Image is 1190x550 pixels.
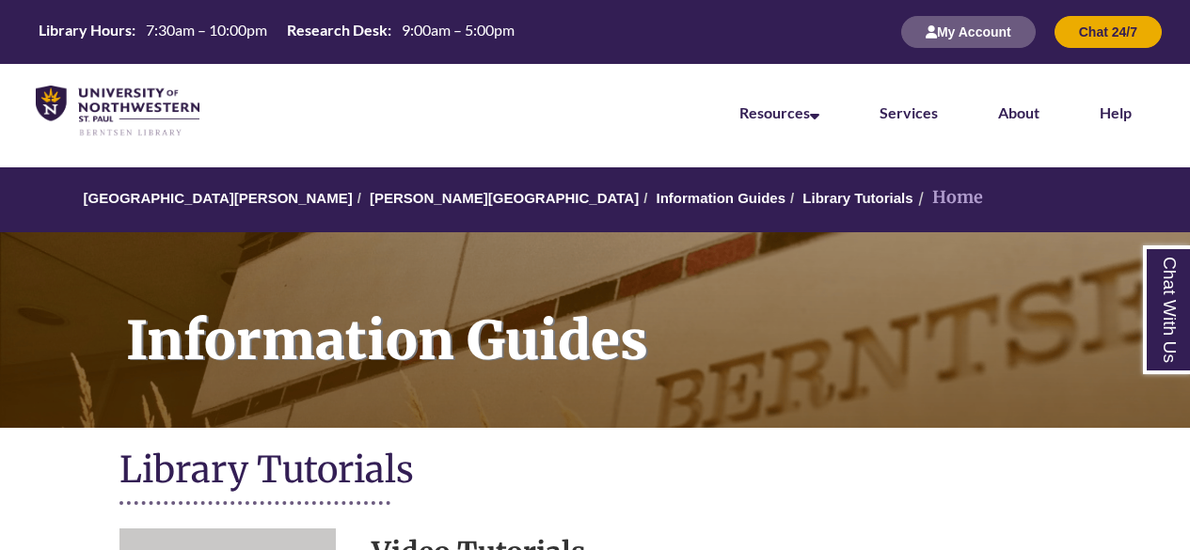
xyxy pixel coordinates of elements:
th: Research Desk: [279,20,394,40]
span: 7:30am – 10:00pm [146,21,267,39]
a: Resources [739,103,819,121]
a: Help [1100,103,1132,121]
li: Home [913,184,983,212]
h1: Library Tutorials [119,447,1071,496]
a: Information Guides [656,190,785,206]
a: Chat 24/7 [1055,24,1162,39]
table: Hours Today [31,20,522,43]
button: My Account [901,16,1036,48]
a: About [998,103,1039,121]
a: [GEOGRAPHIC_DATA][PERSON_NAME] [84,190,353,206]
h1: Information Guides [105,232,1190,403]
a: My Account [901,24,1036,39]
th: Library Hours: [31,20,138,40]
span: 9:00am – 5:00pm [402,21,515,39]
a: Hours Today [31,20,522,45]
img: UNWSP Library Logo [36,86,199,137]
button: Chat 24/7 [1055,16,1162,48]
a: [PERSON_NAME][GEOGRAPHIC_DATA] [370,190,639,206]
a: Library Tutorials [802,190,912,206]
a: Services [880,103,938,121]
